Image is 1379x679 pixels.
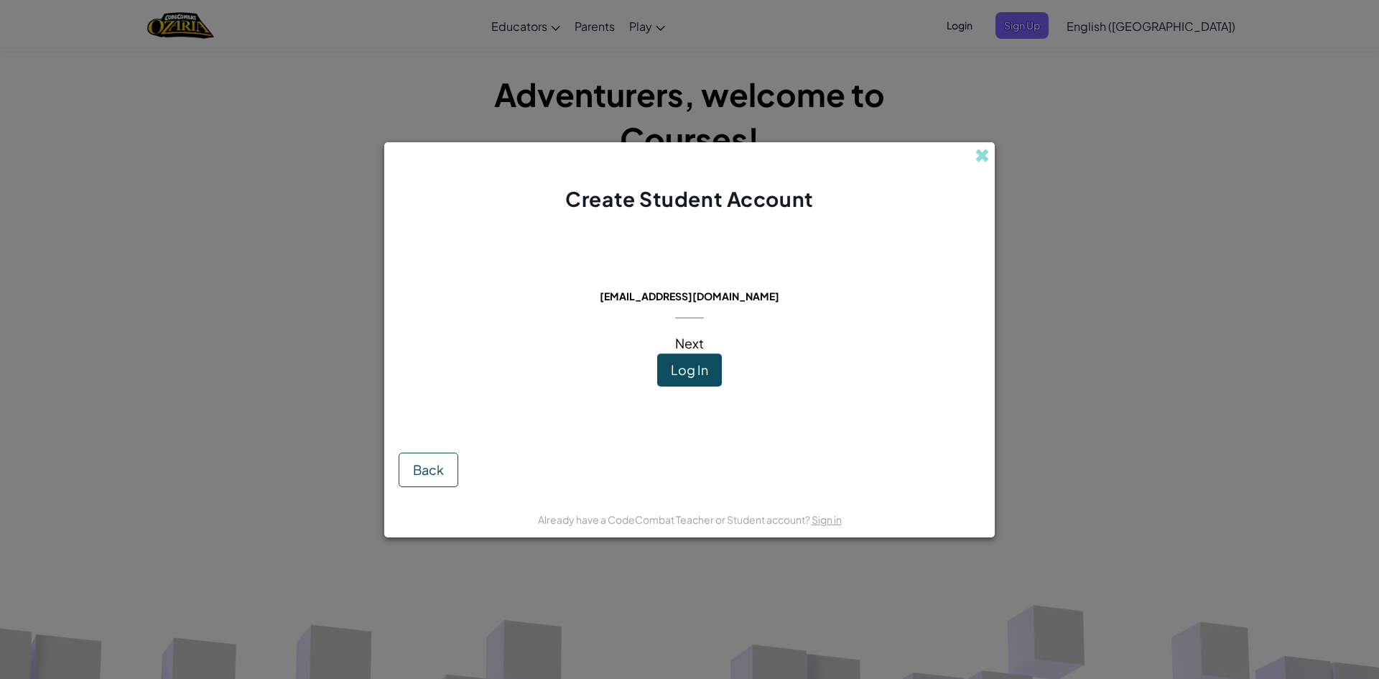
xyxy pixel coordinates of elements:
span: Next [675,335,704,351]
button: Log In [657,354,722,387]
a: Sign in [812,513,842,526]
span: This email is already in use: [588,269,791,286]
span: Log In [671,361,708,378]
span: Already have a CodeCombat Teacher or Student account? [538,513,812,526]
span: [EMAIL_ADDRESS][DOMAIN_NAME] [600,290,779,302]
span: Create Student Account [565,186,813,211]
button: Back [399,453,458,487]
span: Back [413,461,444,478]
